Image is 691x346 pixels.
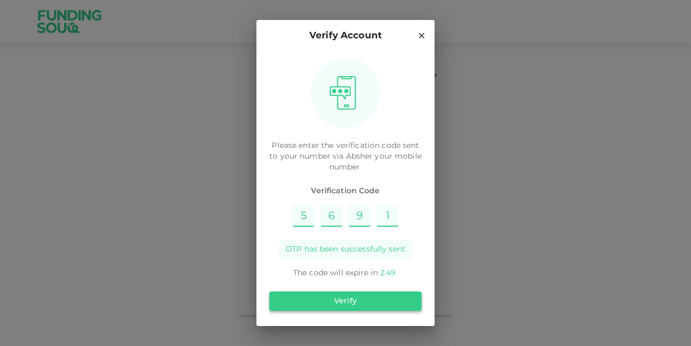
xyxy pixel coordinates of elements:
[321,205,342,227] input: Please enter OTP character 2
[269,291,422,311] button: Verify
[326,76,360,110] img: otpImage
[309,29,382,43] p: Verify Account
[377,205,398,227] input: Please enter OTP character 4
[329,153,422,171] span: your mobile number
[286,244,405,255] span: OTP has been successfully sent
[269,186,422,196] span: Verification Code
[269,140,422,173] p: Please enter the verification code sent to your number via Absher
[293,269,378,277] span: The code will expire in
[293,205,314,227] input: Please enter OTP character 1
[349,205,370,227] input: Please enter OTP character 3
[380,269,396,277] span: 2 : 49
